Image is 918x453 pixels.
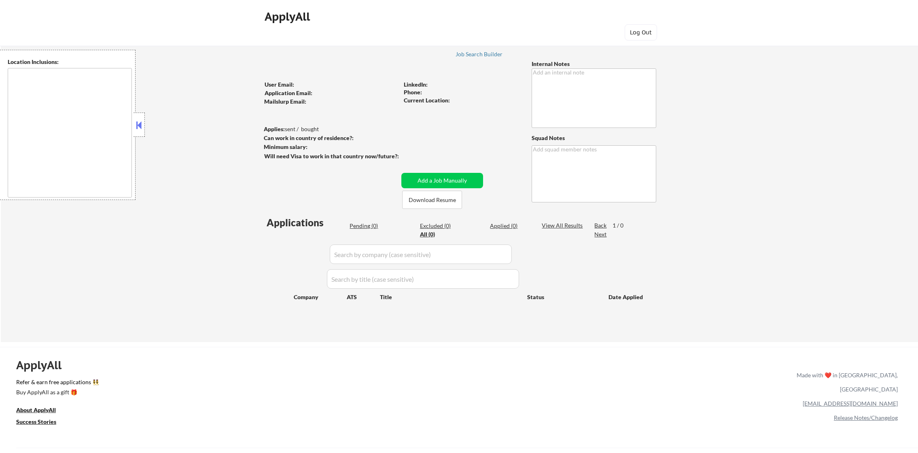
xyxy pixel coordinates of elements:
[16,417,67,427] a: Success Stories
[404,97,450,104] strong: Current Location:
[16,379,628,388] a: Refer & earn free applications 👯‍♀️
[265,81,294,88] strong: User Email:
[350,222,390,230] div: Pending (0)
[542,221,585,230] div: View All Results
[16,388,97,398] a: Buy ApplyAll as a gift 🎁
[456,51,503,59] a: Job Search Builder
[16,406,67,416] a: About ApplyAll
[16,358,71,372] div: ApplyAll
[527,289,597,304] div: Status
[402,191,462,209] button: Download Resume
[380,293,519,301] div: Title
[265,89,312,96] strong: Application Email:
[420,222,460,230] div: Excluded (0)
[404,81,428,88] strong: LinkedIn:
[490,222,530,230] div: Applied (0)
[594,221,607,230] div: Back
[594,230,607,238] div: Next
[264,98,306,105] strong: Mailslurp Email:
[264,153,399,160] strong: Will need Visa to work in that country now/future?:
[264,125,285,132] strong: Applies:
[803,400,898,407] a: [EMAIL_ADDRESS][DOMAIN_NAME]
[404,89,422,96] strong: Phone:
[834,414,898,421] a: Release Notes/Changelog
[532,134,656,142] div: Squad Notes
[793,368,898,396] div: Made with ❤️ in [GEOGRAPHIC_DATA], [GEOGRAPHIC_DATA]
[16,418,56,425] u: Success Stories
[265,10,312,23] div: ApplyAll
[456,51,503,57] div: Job Search Builder
[294,293,347,301] div: Company
[401,173,483,188] button: Add a Job Manually
[267,218,347,228] div: Applications
[608,293,644,301] div: Date Applied
[532,60,656,68] div: Internal Notes
[16,406,56,413] u: About ApplyAll
[330,245,512,264] input: Search by company (case sensitive)
[327,269,519,289] input: Search by title (case sensitive)
[420,230,460,238] div: All (0)
[8,58,132,66] div: Location Inclusions:
[264,134,354,141] strong: Can work in country of residence?:
[16,389,97,395] div: Buy ApplyAll as a gift 🎁
[347,293,380,301] div: ATS
[264,125,399,133] div: sent / bought
[625,24,657,40] button: Log Out
[613,221,631,230] div: 1 / 0
[264,143,307,150] strong: Minimum salary:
